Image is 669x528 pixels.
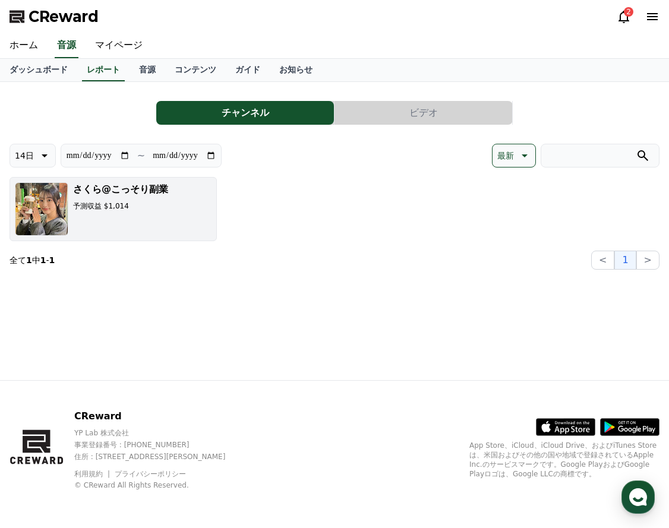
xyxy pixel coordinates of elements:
a: ガイド [226,59,270,81]
button: > [636,251,659,270]
button: < [591,251,614,270]
strong: 1 [49,255,55,265]
a: 利用規約 [74,470,112,478]
p: © CReward All Rights Reserved. [74,480,246,490]
p: 事業登録番号 : [PHONE_NUMBER] [74,440,246,450]
h3: さくら@こっそり副業 [73,182,168,197]
p: 予測収益 $1,014 [73,201,168,211]
a: 音源 [130,59,165,81]
a: チャンネル [156,101,334,125]
p: App Store、iCloud、iCloud Drive、およびiTunes Storeは、米国およびその他の国や地域で登録されているApple Inc.のサービスマークです。Google P... [469,441,659,479]
a: プライバシーポリシー [115,470,186,478]
a: Messages [78,377,153,406]
p: CReward [74,409,246,423]
a: ビデオ [334,101,513,125]
button: チャンネル [156,101,334,125]
a: Home [4,377,78,406]
a: マイページ [86,33,152,58]
a: レポート [82,59,125,81]
strong: 1 [40,255,46,265]
img: さくら@こっそり副業 [15,182,68,236]
span: CReward [29,7,99,26]
span: Home [30,394,51,404]
span: Messages [99,395,134,404]
a: お知らせ [270,59,322,81]
a: Settings [153,377,228,406]
button: 1 [614,251,636,270]
button: 14日 [10,144,56,167]
a: CReward [10,7,99,26]
span: Settings [176,394,205,404]
button: 最新 [492,144,536,167]
button: さくら@こっそり副業 予測収益 $1,014 [10,177,217,241]
a: コンテンツ [165,59,226,81]
p: YP Lab 株式会社 [74,428,246,438]
button: ビデオ [334,101,512,125]
p: 14日 [15,147,34,164]
p: ~ [137,148,145,163]
div: 2 [624,7,633,17]
strong: 1 [26,255,32,265]
a: 2 [617,10,631,24]
p: 全て 中 - [10,254,55,266]
p: 最新 [497,147,514,164]
p: 住所 : [STREET_ADDRESS][PERSON_NAME] [74,452,246,461]
a: 音源 [55,33,78,58]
